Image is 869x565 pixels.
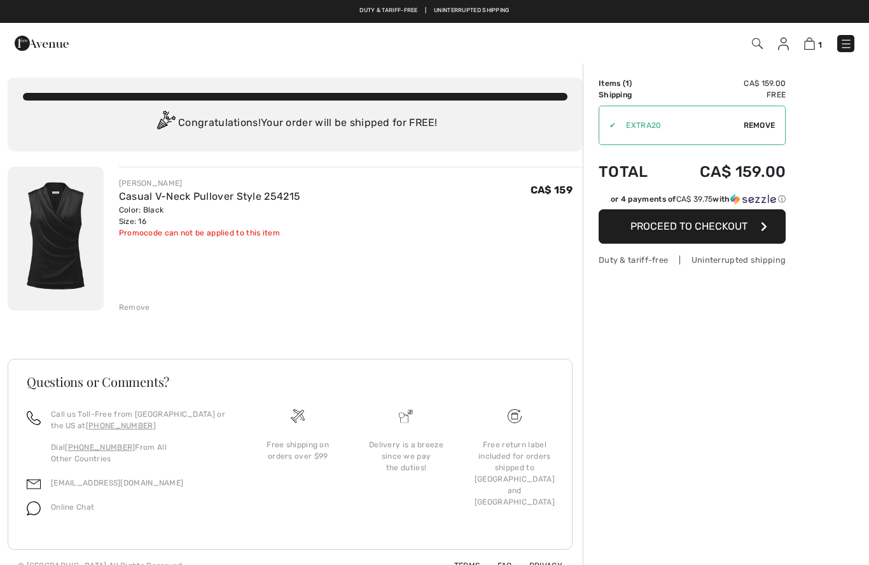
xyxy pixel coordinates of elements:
td: CA$ 159.00 [667,150,786,193]
img: chat [27,501,41,515]
img: email [27,477,41,491]
span: CA$ 159 [531,184,573,196]
h3: Questions or Comments? [27,375,553,388]
span: Remove [744,120,775,131]
input: Promo code [616,106,743,144]
div: Delivery is a breeze since we pay the duties! [362,439,450,473]
div: Free return label included for orders shipped to [GEOGRAPHIC_DATA] and [GEOGRAPHIC_DATA] [471,439,559,508]
button: Proceed to Checkout [599,209,786,244]
a: [PHONE_NUMBER] [86,421,156,430]
td: CA$ 159.00 [667,78,786,89]
div: Color: Black Size: 16 [119,204,301,227]
a: Casual V-Neck Pullover Style 254215 [119,190,301,202]
img: Search [752,38,763,49]
div: [PERSON_NAME] [119,178,301,189]
img: Casual V-Neck Pullover Style 254215 [8,167,104,310]
div: or 4 payments ofCA$ 39.75withSezzle Click to learn more about Sezzle [599,193,786,209]
img: Menu [840,38,852,50]
div: Remove [119,302,150,313]
td: Free [667,89,786,101]
div: Free shipping on orders over $99 [254,439,342,462]
img: Sezzle [730,193,776,205]
td: Items ( ) [599,78,667,89]
span: CA$ 39.75 [676,195,713,204]
img: Free shipping on orders over $99 [508,409,522,423]
img: Free shipping on orders over $99 [291,409,305,423]
span: 1 [625,79,629,88]
a: 1 [804,36,822,51]
img: My Info [778,38,789,50]
div: Congratulations! Your order will be shipped for FREE! [23,111,567,136]
td: Total [599,150,667,193]
span: Online Chat [51,503,94,512]
span: 1 [818,40,822,50]
p: Call us Toll-Free from [GEOGRAPHIC_DATA] or the US at [51,408,228,431]
p: Dial From All Other Countries [51,442,228,464]
div: Duty & tariff-free | Uninterrupted shipping [599,254,786,266]
div: ✔ [599,120,616,131]
img: Delivery is a breeze since we pay the duties! [399,409,413,423]
a: [PHONE_NUMBER] [65,443,135,452]
img: call [27,411,41,425]
a: [EMAIL_ADDRESS][DOMAIN_NAME] [51,478,183,487]
img: Congratulation2.svg [153,111,178,136]
img: Shopping Bag [804,38,815,50]
div: or 4 payments of with [611,193,786,205]
img: 1ère Avenue [15,31,69,56]
div: Promocode can not be applied to this item [119,227,301,239]
a: 1ère Avenue [15,36,69,48]
span: Proceed to Checkout [630,220,747,232]
td: Shipping [599,89,667,101]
